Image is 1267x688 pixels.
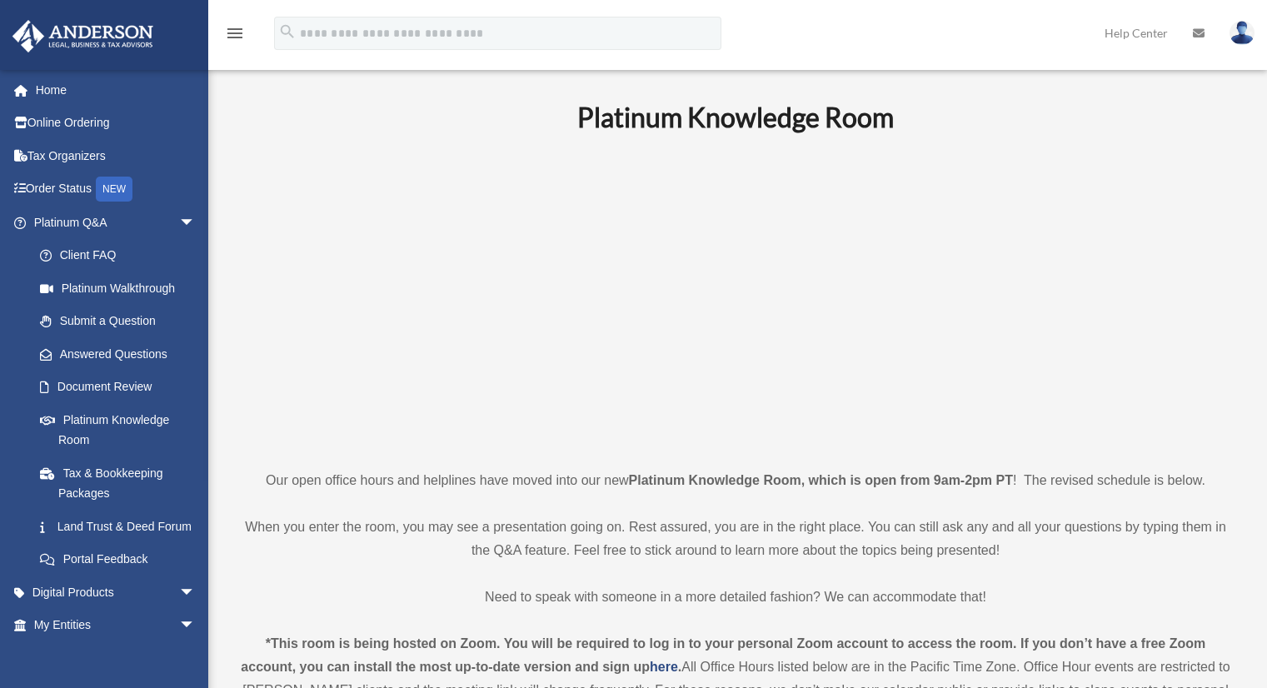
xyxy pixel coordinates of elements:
[237,516,1234,562] p: When you enter the room, you may see a presentation going on. Rest assured, you are in the right ...
[23,403,212,456] a: Platinum Knowledge Room
[225,23,245,43] i: menu
[23,543,221,576] a: Portal Feedback
[237,469,1234,492] p: Our open office hours and helplines have moved into our new ! The revised schedule is below.
[23,239,221,272] a: Client FAQ
[1230,21,1255,45] img: User Pic
[577,101,894,133] b: Platinum Knowledge Room
[241,636,1205,674] strong: *This room is being hosted on Zoom. You will be required to log in to your personal Zoom account ...
[23,371,221,404] a: Document Review
[179,576,212,610] span: arrow_drop_down
[12,107,221,140] a: Online Ordering
[12,609,221,642] a: My Entitiesarrow_drop_down
[650,660,678,674] a: here
[23,456,221,510] a: Tax & Bookkeeping Packages
[12,73,221,107] a: Home
[7,20,158,52] img: Anderson Advisors Platinum Portal
[237,586,1234,609] p: Need to speak with someone in a more detailed fashion? We can accommodate that!
[23,337,221,371] a: Answered Questions
[12,576,221,609] a: Digital Productsarrow_drop_down
[23,510,221,543] a: Land Trust & Deed Forum
[12,139,221,172] a: Tax Organizers
[12,206,221,239] a: Platinum Q&Aarrow_drop_down
[678,660,681,674] strong: .
[179,206,212,240] span: arrow_drop_down
[629,473,1013,487] strong: Platinum Knowledge Room, which is open from 9am-2pm PT
[96,177,132,202] div: NEW
[12,172,221,207] a: Order StatusNEW
[23,272,221,305] a: Platinum Walkthrough
[486,157,985,438] iframe: 231110_Toby_KnowledgeRoom
[179,609,212,643] span: arrow_drop_down
[278,22,297,41] i: search
[23,305,221,338] a: Submit a Question
[225,29,245,43] a: menu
